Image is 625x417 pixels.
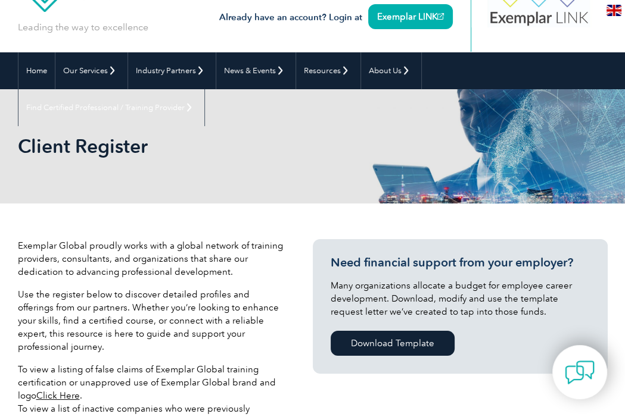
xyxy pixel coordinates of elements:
p: Leading the way to excellence [18,21,148,34]
a: Click Here [36,390,80,401]
a: Resources [296,52,360,89]
h3: Need financial support from your employer? [331,255,590,270]
a: About Us [361,52,421,89]
p: Exemplar Global proudly works with a global network of training providers, consultants, and organ... [18,239,284,278]
p: Many organizations allocate a budget for employee career development. Download, modify and use th... [331,279,590,318]
h3: Already have an account? Login at [219,10,453,25]
h2: Client Register [18,137,431,156]
a: Exemplar LINK [368,4,453,29]
img: open_square.png [437,13,444,20]
a: Find Certified Professional / Training Provider [18,89,204,126]
a: Our Services [55,52,128,89]
p: Use the register below to discover detailed profiles and offerings from our partners. Whether you... [18,288,284,353]
img: contact-chat.png [565,358,595,387]
a: Home [18,52,55,89]
img: en [607,5,621,16]
a: Download Template [331,331,455,356]
a: Industry Partners [128,52,216,89]
a: News & Events [216,52,296,89]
